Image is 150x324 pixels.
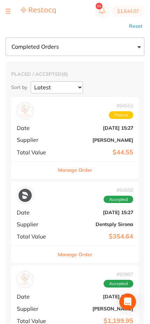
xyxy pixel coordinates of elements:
b: $354.64 [59,233,133,240]
b: [DATE] 15:27 [59,125,133,131]
span: Supplier [17,306,54,312]
button: Reset [127,23,144,29]
b: [PERSON_NAME] [59,137,133,143]
b: [PERSON_NAME] [59,306,133,311]
span: # 94551 [109,103,133,108]
b: $44.55 [59,149,133,156]
div: Henry Schein Halas#94551PlacedDate[DATE] 15:27Supplier[PERSON_NAME]Total Value$44.55Manage Order [11,97,139,179]
button: Manage Order [58,162,92,178]
span: Total Value [17,149,54,155]
span: Supplier [17,221,54,227]
b: [DATE] 15:40 [59,294,133,299]
img: Dentsply Sirona [18,189,32,202]
span: Total Value [17,233,54,240]
div: Open Intercom Messenger [119,293,136,310]
span: Accepted [104,196,133,203]
p: Sort by [11,84,27,90]
img: Henry Schein Halas [18,104,32,118]
span: Accepted [104,280,133,287]
span: # 94550 [104,187,133,193]
span: Date [17,125,54,131]
b: [DATE] 15:27 [59,210,133,215]
button: Manage Order [58,246,92,263]
span: Placed [109,111,133,119]
span: Total Value [17,318,54,324]
a: Restocq Logo [21,7,56,15]
span: Date [17,209,54,216]
img: Adam Dental [18,273,32,286]
span: # 93997 [104,272,133,277]
h2: placed / accepted ( 6 ) [11,71,139,77]
div: Dentsply Sirona#94550AcceptedDate[DATE] 15:27SupplierDentsply SironaTotal Value$354.64Manage Order [11,181,139,263]
span: Date [17,293,54,300]
b: Dentsply Sirona [59,221,133,227]
span: Supplier [17,137,54,143]
img: Restocq Logo [21,7,56,14]
button: $1,644.07 [112,6,144,17]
